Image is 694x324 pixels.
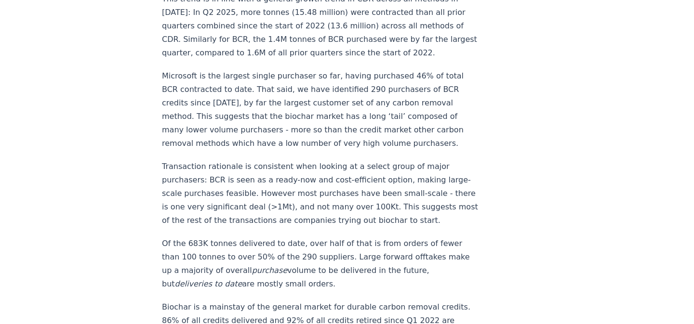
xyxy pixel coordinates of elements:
em: to date [214,279,242,288]
em: deliveries [175,279,212,288]
em: purchase [252,266,287,275]
p: Transaction rationale is consistent when looking at a select group of major purchasers: BCR is se... [162,160,481,227]
p: Of the 683K tonnes delivered to date, over half of that is from orders of fewer than 100 tonnes t... [162,237,481,291]
p: Microsoft is the largest single purchaser so far, having purchased 46% of total BCR contracted to... [162,69,481,150]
